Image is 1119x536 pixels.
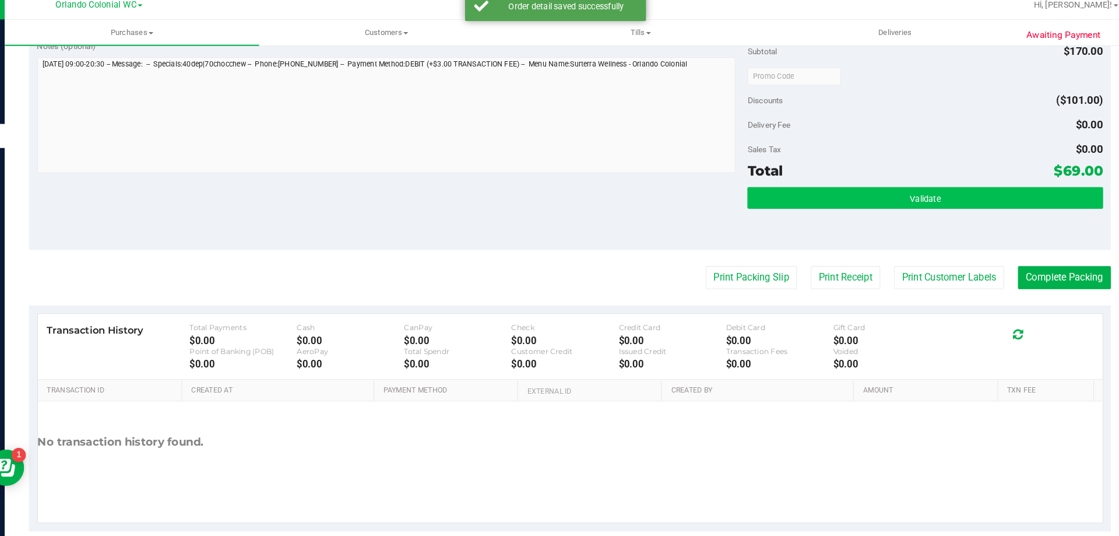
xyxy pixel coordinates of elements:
button: Print Receipt [806,265,873,288]
span: Validate [902,195,931,205]
a: Amount [857,381,982,390]
div: $0.00 [724,355,828,366]
div: Cash [310,320,414,329]
div: Total Spendr [414,343,518,352]
div: $0.00 [310,355,414,366]
span: Delivery Fee [745,124,786,134]
span: Hi, [PERSON_NAME]! [1021,9,1097,18]
p: 05:26 PM EDT [5,491,23,522]
span: Sales Tax [745,148,777,157]
div: Issued Credit [621,343,724,352]
a: Customers [273,28,519,52]
div: $0.00 [414,355,518,366]
div: Total Payments [206,320,310,329]
div: AeroPay [310,343,414,352]
div: Transaction Fees [724,343,828,352]
div: Customer Credit [517,343,621,352]
inline-svg: Outbound [9,109,20,121]
div: Order detail saved successfully [501,9,638,20]
button: Print Customer Labels [886,265,993,288]
span: Subtotal [745,53,773,62]
a: Payment Method [393,381,519,390]
span: Total [745,165,779,181]
div: $0.00 [724,332,828,343]
th: External ID [523,375,661,396]
span: ($101.00) [1043,99,1088,111]
a: Purchases [28,28,273,52]
span: Customers [274,35,518,45]
div: Voided [828,343,931,352]
inline-svg: Inventory [9,84,20,96]
a: Txn Fee [995,381,1074,390]
button: Complete Packing [1006,265,1096,288]
span: $0.00 [1062,122,1088,135]
div: $0.00 [828,332,931,343]
span: $0.00 [1062,146,1088,158]
a: Deliveries [765,28,1010,52]
div: $0.00 [310,332,414,343]
div: Check [517,320,621,329]
span: Deliveries [856,35,919,45]
a: Transaction ID [69,381,195,390]
span: Tills [519,35,763,45]
div: CanPay [414,320,518,329]
p: 08/26 [5,522,23,531]
span: Awaiting Payment [1014,36,1085,50]
inline-svg: Reports [9,159,20,171]
input: Promo Code [745,73,835,91]
div: $0.00 [517,332,621,343]
a: Created At [208,381,379,390]
inline-svg: Analytics [9,34,20,45]
div: Debit Card [724,320,828,329]
button: Print Packing Slip [705,265,793,288]
div: Credit Card [621,320,724,329]
a: Tills [519,28,764,52]
div: $0.00 [621,355,724,366]
div: $0.00 [414,332,518,343]
div: Gift Card [828,320,931,329]
span: $69.00 [1041,165,1088,181]
inline-svg: Inbound [9,59,20,71]
div: $0.00 [517,355,621,366]
a: Created By [671,381,843,390]
div: $0.00 [206,332,310,343]
div: $0.00 [621,332,724,343]
div: $0.00 [828,355,931,366]
span: Notes (optional) [59,48,116,58]
div: No transaction history found. [60,396,220,475]
span: Purchases [28,35,273,45]
span: Orlando Colonial WC [77,9,155,19]
iframe: Resource center [12,443,47,478]
div: $0.00 [206,355,310,366]
span: $170.00 [1050,51,1088,64]
iframe: Resource center unread badge [34,441,48,455]
inline-svg: Retail [9,134,20,146]
span: Discounts [745,94,779,115]
div: Point of Banking (POB) [206,343,310,352]
button: Validate [745,189,1088,210]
